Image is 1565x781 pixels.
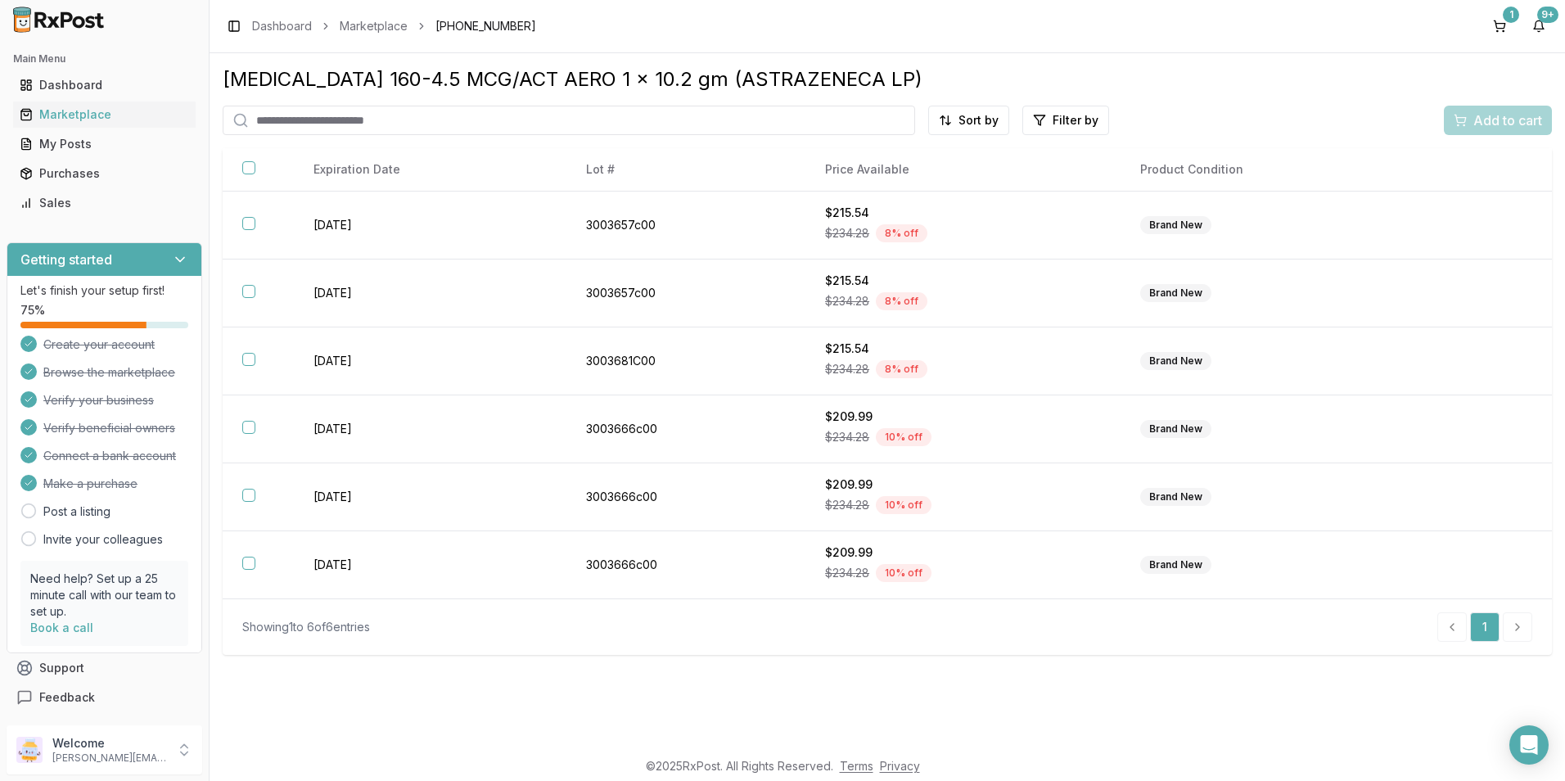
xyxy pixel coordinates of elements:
div: 9+ [1537,7,1558,23]
a: My Posts [13,129,196,159]
div: $215.54 [825,273,1101,289]
p: [PERSON_NAME][EMAIL_ADDRESS][DOMAIN_NAME] [52,752,166,765]
div: Brand New [1140,352,1211,370]
td: 3003681C00 [566,327,805,395]
span: Filter by [1053,112,1098,129]
td: [DATE] [294,192,566,260]
a: Marketplace [340,18,408,34]
a: Privacy [880,759,920,773]
td: 3003666c00 [566,531,805,599]
a: Terms [840,759,873,773]
div: Brand New [1140,216,1211,234]
th: Product Condition [1121,148,1429,192]
td: 3003657c00 [566,192,805,260]
th: Expiration Date [294,148,566,192]
div: 8 % off [876,360,927,378]
div: Brand New [1140,488,1211,506]
nav: pagination [1437,612,1532,642]
span: 75 % [20,302,45,318]
span: Feedback [39,689,95,706]
span: Create your account [43,336,155,353]
button: Dashboard [7,72,202,98]
td: [DATE] [294,395,566,463]
div: My Posts [20,136,189,152]
button: Feedback [7,683,202,712]
span: Browse the marketplace [43,364,175,381]
div: Open Intercom Messenger [1509,725,1549,765]
button: Support [7,653,202,683]
div: Brand New [1140,420,1211,438]
th: Price Available [805,148,1121,192]
a: Dashboard [252,18,312,34]
a: Post a listing [43,503,110,520]
span: Connect a bank account [43,448,176,464]
div: Brand New [1140,284,1211,302]
div: 8 % off [876,224,927,242]
div: 1 [1503,7,1519,23]
td: [DATE] [294,327,566,395]
button: 1 [1486,13,1513,39]
td: [DATE] [294,463,566,531]
div: 10 % off [876,496,931,514]
td: 3003666c00 [566,395,805,463]
button: Sales [7,190,202,216]
p: Let's finish your setup first! [20,282,188,299]
span: $234.28 [825,429,869,445]
td: [DATE] [294,260,566,327]
div: Marketplace [20,106,189,123]
td: 3003666c00 [566,463,805,531]
td: 3003657c00 [566,260,805,327]
a: Dashboard [13,70,196,100]
div: 10 % off [876,564,931,582]
button: Purchases [7,160,202,187]
img: User avatar [16,737,43,763]
span: $234.28 [825,225,869,242]
button: 9+ [1526,13,1552,39]
div: Showing 1 to 6 of 6 entries [242,619,370,635]
div: $215.54 [825,341,1101,357]
span: $234.28 [825,361,869,377]
p: Need help? Set up a 25 minute call with our team to set up. [30,571,178,620]
span: Make a purchase [43,476,138,492]
a: 1 [1470,612,1500,642]
button: My Posts [7,131,202,157]
div: Dashboard [20,77,189,93]
div: $209.99 [825,409,1101,425]
th: Lot # [566,148,805,192]
span: [PHONE_NUMBER] [435,18,536,34]
span: Sort by [958,112,999,129]
div: 10 % off [876,428,931,446]
span: $234.28 [825,293,869,309]
a: Purchases [13,159,196,188]
span: $234.28 [825,497,869,513]
div: [MEDICAL_DATA] 160-4.5 MCG/ACT AERO 1 x 10.2 gm (ASTRAZENECA LP) [223,66,1552,93]
nav: breadcrumb [252,18,536,34]
span: Verify beneficial owners [43,420,175,436]
a: Invite your colleagues [43,531,163,548]
button: Marketplace [7,102,202,128]
div: $209.99 [825,544,1101,561]
span: Verify your business [43,392,154,409]
div: Sales [20,195,189,211]
span: $234.28 [825,565,869,581]
a: Book a call [30,621,93,634]
div: Brand New [1140,556,1211,574]
h2: Main Menu [13,52,196,65]
a: Marketplace [13,100,196,129]
td: [DATE] [294,531,566,599]
div: 8 % off [876,292,927,310]
div: $215.54 [825,205,1101,221]
button: Sort by [928,106,1009,135]
a: Sales [13,188,196,218]
div: $209.99 [825,476,1101,493]
h3: Getting started [20,250,112,269]
p: Welcome [52,735,166,752]
img: RxPost Logo [7,7,111,33]
button: Filter by [1022,106,1109,135]
div: Purchases [20,165,189,182]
